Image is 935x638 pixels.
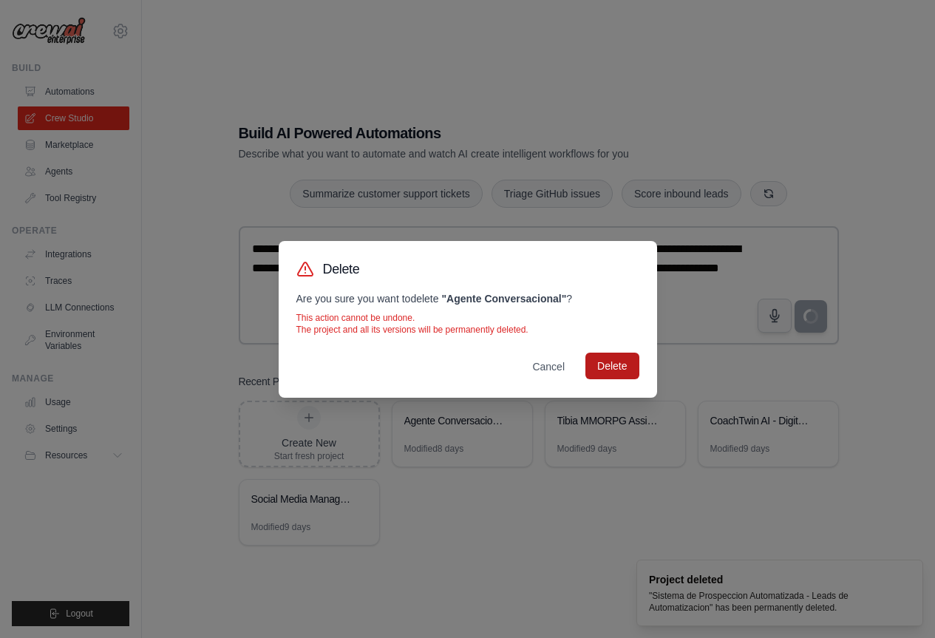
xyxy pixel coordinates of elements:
[296,312,639,324] p: This action cannot be undone.
[520,353,577,380] button: Cancel
[296,291,639,306] p: Are you sure you want to delete ?
[296,324,639,336] p: The project and all its versions will be permanently deleted.
[441,293,566,305] strong: " Agente Conversacional "
[585,353,639,379] button: Delete
[323,259,360,279] h3: Delete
